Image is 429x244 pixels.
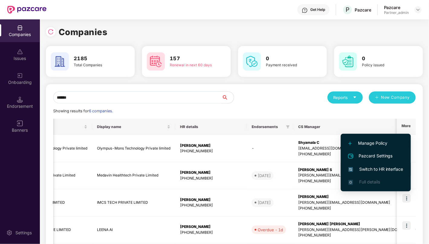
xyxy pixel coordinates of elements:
[170,62,214,68] div: Renewal in next 60 days
[298,140,421,146] div: Shyamala C
[53,109,113,113] span: Showing results for
[298,232,421,238] div: [PHONE_NUMBER]
[334,94,357,101] div: Reports
[51,52,69,71] img: svg+xml;base64,PHN2ZyB4bWxucz0iaHR0cDovL3d3dy53My5vcmcvMjAwMC9zdmciIHdpZHRoPSI2MCIgaGVpZ2h0PSI2MC...
[89,109,113,113] span: 6 companies.
[359,179,380,184] span: Full details
[416,7,421,12] img: svg+xml;base64,PHN2ZyBpZD0iRHJvcGRvd24tMzJ4MzIiIHhtbG5zPSJodHRwOi8vd3d3LnczLm9yZy8yMDAwL3N2ZyIgd2...
[347,153,354,160] img: svg+xml;base64,PHN2ZyB4bWxucz0iaHR0cDovL3d3dy53My5vcmcvMjAwMC9zdmciIHdpZHRoPSIyNCIgaGVpZ2h0PSIyNC...
[74,55,118,63] h3: 2185
[375,95,379,100] span: plus
[298,227,421,233] div: [PERSON_NAME][EMAIL_ADDRESS][PERSON_NAME][DOMAIN_NAME]
[298,151,421,157] div: [PHONE_NUMBER]
[384,10,409,15] div: Partner_admin
[14,230,34,236] div: Settings
[147,52,165,71] img: svg+xml;base64,PHN2ZyB4bWxucz0iaHR0cDovL3d3dy53My5vcmcvMjAwMC9zdmciIHdpZHRoPSI2MCIgaGVpZ2h0PSI2MC...
[353,95,357,99] span: caret-down
[180,170,242,176] div: [PERSON_NAME]
[17,25,23,31] img: svg+xml;base64,PHN2ZyBpZD0iQ29tcGFuaWVzIiB4bWxucz0iaHR0cDovL3d3dy53My5vcmcvMjAwMC9zdmciIHdpZHRoPS...
[180,230,242,236] div: [PHONE_NUMBER]
[397,119,416,135] th: More
[6,230,12,236] img: svg+xml;base64,PHN2ZyBpZD0iU2V0dGluZy0yMHgyMCIgeG1sbnM9Imh0dHA6Ly93d3cudzMub3JnLzIwMDAvc3ZnIiB3aW...
[298,173,421,178] div: [PERSON_NAME][EMAIL_ADDRESS][DOMAIN_NAME]
[402,194,411,203] img: icon
[247,135,293,162] td: -
[92,119,175,135] th: Display name
[298,178,421,184] div: [PHONE_NUMBER]
[221,95,234,100] span: search
[362,55,406,63] h3: 0
[298,146,421,151] div: [EMAIL_ADDRESS][DOMAIN_NAME]
[243,52,261,71] img: svg+xml;base64,PHN2ZyB4bWxucz0iaHR0cDovL3d3dy53My5vcmcvMjAwMC9zdmciIHdpZHRoPSI2MCIgaGVpZ2h0PSI2MC...
[298,124,416,129] span: CS Manager
[180,197,242,203] div: [PERSON_NAME]
[402,221,411,230] img: icon
[180,203,242,208] div: [PHONE_NUMBER]
[59,25,108,39] h1: Companies
[362,62,406,68] div: Policy issued
[346,6,350,13] span: P
[7,6,47,14] img: New Pazcare Logo
[180,143,242,149] div: [PERSON_NAME]
[258,227,283,233] div: Overdue - 1d
[348,140,403,147] span: Manage Policy
[92,162,175,190] td: Medavin Healthtech Private Limited
[286,125,290,129] span: filter
[339,52,357,71] img: svg+xml;base64,PHN2ZyB4bWxucz0iaHR0cDovL3d3dy53My5vcmcvMjAwMC9zdmciIHdpZHRoPSI2MCIgaGVpZ2h0PSI2MC...
[92,135,175,162] td: Olympus-Mons Technology Private limited
[348,142,352,145] img: svg+xml;base64,PHN2ZyB4bWxucz0iaHR0cDovL3d3dy53My5vcmcvMjAwMC9zdmciIHdpZHRoPSIxMi4yMDEiIGhlaWdodD...
[298,167,421,173] div: [PERSON_NAME] S
[221,91,234,104] button: search
[298,200,421,206] div: [PERSON_NAME][EMAIL_ADDRESS][DOMAIN_NAME]
[17,97,23,103] img: svg+xml;base64,PHN2ZyB3aWR0aD0iMTQuNSIgaGVpZ2h0PSIxNC41IiB2aWV3Qm94PSIwIDAgMTYgMTYiIGZpbGw9Im5vbm...
[298,206,421,211] div: [PHONE_NUMBER]
[97,124,166,129] span: Display name
[175,119,247,135] th: HR details
[17,73,23,79] img: svg+xml;base64,PHN2ZyB3aWR0aD0iMjAiIGhlaWdodD0iMjAiIHZpZXdCb3g9IjAgMCAyMCAyMCIgZmlsbD0ibm9uZSIgeG...
[258,199,271,206] div: [DATE]
[355,7,371,13] div: Pazcare
[170,55,214,63] h3: 157
[348,166,403,173] span: Switch to HR interface
[384,5,409,10] div: Pazcare
[348,153,403,160] span: Pazcard Settings
[180,224,242,230] div: [PERSON_NAME]
[48,29,54,35] img: svg+xml;base64,PHN2ZyBpZD0iUmVsb2FkLTMyeDMyIiB4bWxucz0iaHR0cDovL3d3dy53My5vcmcvMjAwMC9zdmciIHdpZH...
[180,176,242,181] div: [PHONE_NUMBER]
[348,180,353,185] img: svg+xml;base64,PHN2ZyB4bWxucz0iaHR0cDovL3d3dy53My5vcmcvMjAwMC9zdmciIHdpZHRoPSIxNi4zNjMiIGhlaWdodD...
[74,62,118,68] div: Total Companies
[348,167,353,172] img: svg+xml;base64,PHN2ZyB4bWxucz0iaHR0cDovL3d3dy53My5vcmcvMjAwMC9zdmciIHdpZHRoPSIxNiIgaGVpZ2h0PSIxNi...
[266,62,310,68] div: Payment received
[258,173,271,179] div: [DATE]
[252,124,284,129] span: Endorsements
[369,91,416,104] button: plusNew Company
[17,120,23,127] img: svg+xml;base64,PHN2ZyB3aWR0aD0iMTYiIGhlaWdodD0iMTYiIHZpZXdCb3g9IjAgMCAxNiAxNiIgZmlsbD0ibm9uZSIgeG...
[266,55,310,63] h3: 0
[17,49,23,55] img: svg+xml;base64,PHN2ZyBpZD0iSXNzdWVzX2Rpc2FibGVkIiB4bWxucz0iaHR0cDovL3d3dy53My5vcmcvMjAwMC9zdmciIH...
[302,7,308,13] img: svg+xml;base64,PHN2ZyBpZD0iSGVscC0zMngzMiIgeG1sbnM9Imh0dHA6Ly93d3cudzMub3JnLzIwMDAvc3ZnIiB3aWR0aD...
[285,123,291,130] span: filter
[310,7,325,12] div: Get Help
[298,221,421,227] div: [PERSON_NAME] [PERSON_NAME]
[381,94,410,101] span: New Company
[180,148,242,154] div: [PHONE_NUMBER]
[92,216,175,244] td: LEENA AI
[92,189,175,216] td: IMCS TECH PRIVATE LIMITED
[298,194,421,200] div: [PERSON_NAME]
